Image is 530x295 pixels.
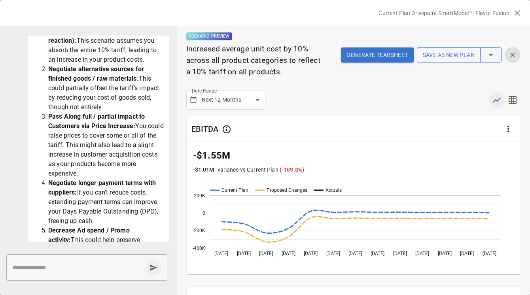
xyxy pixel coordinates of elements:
text: [DATE] [482,251,496,257]
p: Current Plan: Drivepoint SmartModel™- Flavor Fusion [379,9,509,17]
text: [DATE] [438,251,452,257]
text: 200K [194,193,205,199]
text: Proposed Changes [267,188,307,193]
strong: Negotiate longer payment terms with suppliers: [48,179,157,196]
button: Generate Tearsheet [341,47,413,62]
text: [DATE] [214,251,228,257]
text: [DATE] [348,251,362,257]
li: You could raise prices to cover some or all of the tariff. This might also lead to a slight incre... [48,112,164,178]
li: This scenario assumes you absorb the entire 10% tariff, leading to an increase in your product co... [48,26,164,64]
label: Date Range [192,87,217,94]
text: 0 [203,210,205,216]
text: [DATE] [281,251,295,257]
li: This could partially offset the tariff's impact by reducing your cost of goods sold, though not e... [48,64,164,112]
li: This could help preserve margins by prolonging the sale of lower-cost inventory, but might also i... [48,226,164,273]
text: [DATE] [460,251,474,257]
svg: A chart. [187,183,521,276]
li: If you can't reduce costs, extending payment terms can improve your Days Payable Outstanding (DPO... [48,178,164,226]
text: [DATE] [237,251,250,257]
text: [DATE] [371,251,384,257]
text: Actuals [326,188,342,193]
p: variance vs Current Plan ( ) [218,166,305,174]
text: [DATE] [259,251,273,257]
span: -189.8 % [282,166,302,173]
text: [DATE] [304,251,318,257]
p: Increased average unit cost by 10% across all product categories to reflect a 10% tariff on all p... [186,43,323,78]
p: Scenario Preview [186,32,232,40]
p: -$1.01M [193,166,214,174]
text: [DATE] [326,251,340,257]
text: [DATE] [393,251,407,257]
text: Current Plan [221,188,248,193]
p: -$1.55M [193,148,515,163]
text: [DATE] [415,251,429,257]
strong: Negotiate alternative sources for finished goods / raw materials: [48,65,146,82]
strong: Pass Along full / partial impact to Customers via Price Increase: [48,113,146,130]
p: Next 12 Months [202,96,242,104]
div: EBITDA [191,124,219,134]
text: -200K [193,228,205,234]
strong: Decrease Ad spend / Promo activity: [48,227,131,244]
button: Save as new plan [417,47,481,62]
text: -400K [193,246,205,251]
